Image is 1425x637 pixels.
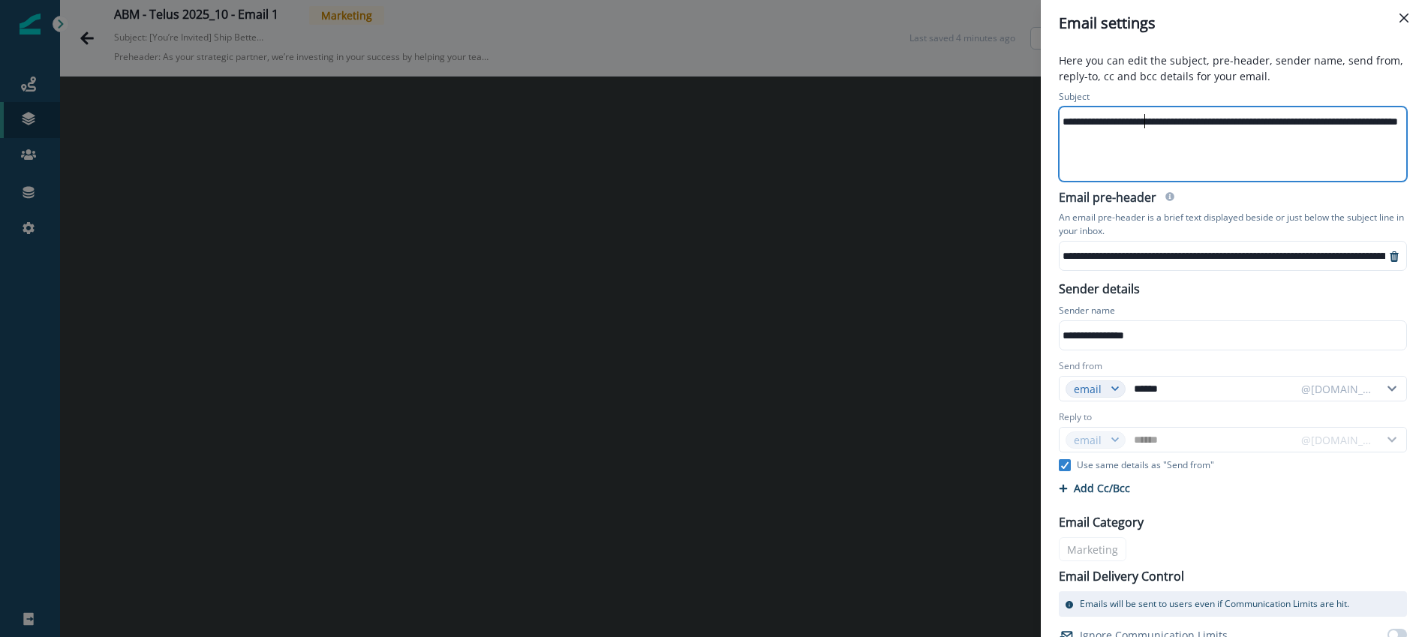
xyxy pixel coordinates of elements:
p: Emails will be sent to users even if Communication Limits are hit. [1080,597,1349,611]
p: Sender details [1050,277,1149,298]
button: Add Cc/Bcc [1059,481,1130,495]
p: Use same details as "Send from" [1077,458,1214,472]
svg: remove-preheader [1388,251,1400,263]
h2: Email pre-header [1059,191,1156,208]
p: Subject [1059,90,1090,107]
div: email [1074,381,1104,397]
div: Email settings [1059,12,1407,35]
p: An email pre-header is a brief text displayed beside or just below the subject line in your inbox. [1059,208,1407,241]
p: Email Category [1059,513,1144,531]
p: Email Delivery Control [1059,567,1184,585]
p: Sender name [1059,304,1115,320]
label: Send from [1059,359,1102,373]
p: Here you can edit the subject, pre-header, sender name, send from, reply-to, cc and bcc details f... [1050,53,1416,87]
div: @[DOMAIN_NAME] [1301,381,1373,397]
label: Reply to [1059,410,1092,424]
button: Close [1392,6,1416,30]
